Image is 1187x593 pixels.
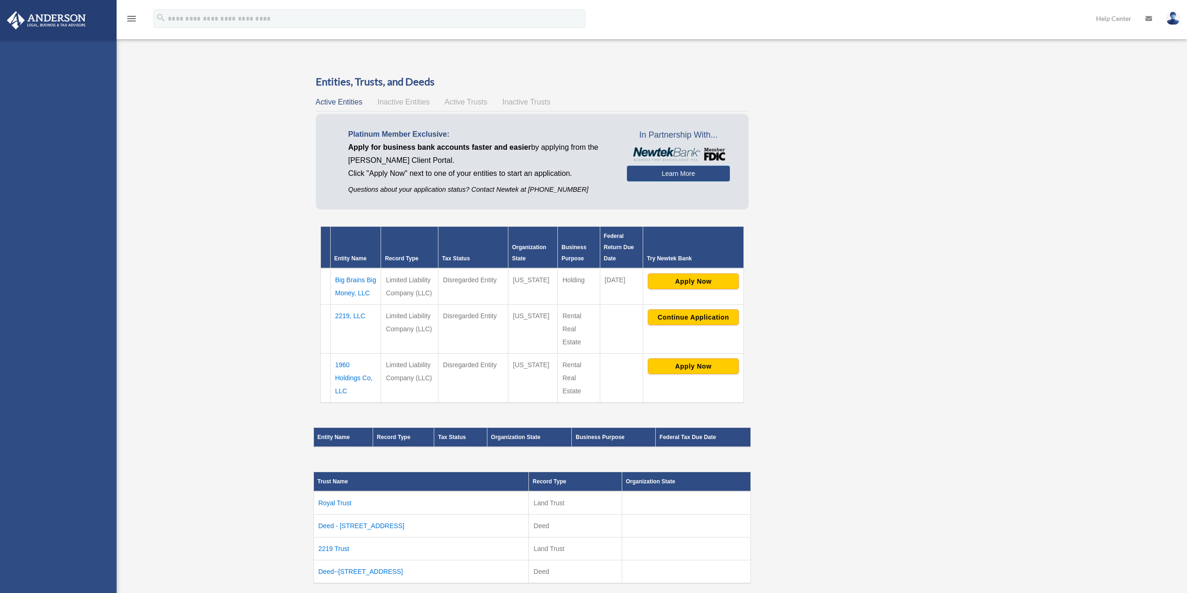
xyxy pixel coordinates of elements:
a: menu [126,16,137,24]
td: Royal Trust [313,491,529,515]
span: Active Trusts [444,98,487,106]
td: Limited Liability Company (LLC) [381,305,438,354]
th: Record Type [529,472,622,492]
span: Active Entities [316,98,362,106]
th: Business Purpose [572,428,656,447]
th: Organization State [487,428,572,447]
th: Record Type [381,227,438,269]
td: Holding [558,268,600,305]
th: Tax Status [434,428,487,447]
td: Limited Liability Company (LLC) [381,268,438,305]
img: User Pic [1166,12,1180,25]
th: Entity Name [330,227,381,269]
td: 2219, LLC [330,305,381,354]
td: [DATE] [600,268,643,305]
p: by applying from the [PERSON_NAME] Client Portal. [348,141,613,167]
i: menu [126,13,137,24]
span: Inactive Trusts [502,98,550,106]
p: Platinum Member Exclusive: [348,128,613,141]
i: search [156,13,166,23]
th: Entity Name [313,428,373,447]
td: 1960 Holdings Co, LLC [330,354,381,403]
button: Apply Now [648,273,739,289]
td: [US_STATE] [508,305,557,354]
td: [US_STATE] [508,354,557,403]
td: Deed--[STREET_ADDRESS] [313,560,529,584]
td: Rental Real Estate [558,354,600,403]
div: Try Newtek Bank [647,253,740,264]
p: Click "Apply Now" next to one of your entities to start an application. [348,167,613,180]
th: Tax Status [438,227,508,269]
td: 2219 Trust [313,537,529,560]
th: Record Type [373,428,434,447]
a: Learn More [627,166,730,181]
th: Organization State [508,227,557,269]
td: Deed [529,515,622,537]
td: Disregarded Entity [438,354,508,403]
td: Deed [529,560,622,584]
span: Apply for business bank accounts faster and easier [348,143,531,151]
img: Anderson Advisors Platinum Portal [4,11,89,29]
td: Rental Real Estate [558,305,600,354]
td: Land Trust [529,537,622,560]
button: Apply Now [648,358,739,374]
span: Inactive Entities [377,98,430,106]
th: Business Purpose [558,227,600,269]
td: Limited Liability Company (LLC) [381,354,438,403]
td: Deed - [STREET_ADDRESS] [313,515,529,537]
th: Federal Return Due Date [600,227,643,269]
th: Organization State [622,472,750,492]
td: [US_STATE] [508,268,557,305]
th: Federal Tax Due Date [656,428,751,447]
h3: Entities, Trusts, and Deeds [316,75,749,89]
td: Disregarded Entity [438,268,508,305]
img: NewtekBankLogoSM.png [632,147,725,161]
td: Land Trust [529,491,622,515]
p: Questions about your application status? Contact Newtek at [PHONE_NUMBER] [348,184,613,195]
td: Big Brains Big Money, LLC [330,268,381,305]
span: In Partnership With... [627,128,730,143]
th: Trust Name [313,472,529,492]
td: Disregarded Entity [438,305,508,354]
button: Continue Application [648,309,739,325]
